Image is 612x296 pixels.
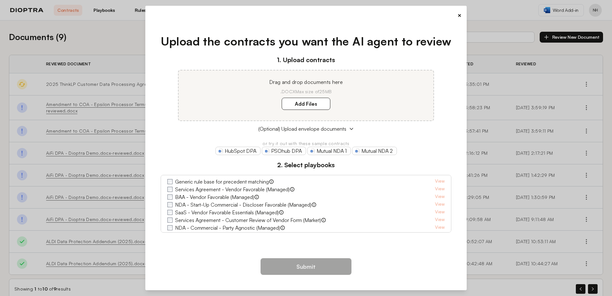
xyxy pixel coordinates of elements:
label: NDA - Commercial - Party Agnostic (Managed) [175,224,280,232]
a: Mutual NDA 1 [307,147,351,155]
label: Add Files [282,98,330,110]
button: × [457,11,462,20]
a: View [435,178,445,185]
span: (Optional) Upload envelope documents [258,125,346,133]
label: SaaS - Vendor Favorable Essentials (Managed) [175,209,279,216]
label: NDA - Start-Up Commercial - Discloser Favorable (Managed) [175,201,311,209]
a: Mutual NDA 2 [352,147,397,155]
p: or try it out with these sample contracts [161,140,452,147]
a: View [435,209,445,216]
label: Services Agreement - Vendor Favorable (Managed) [175,185,290,193]
label: DPA - Vendor/Processor Favorable (Managed) [175,232,279,239]
button: (Optional) Upload envelope documents [161,125,452,133]
a: View [435,232,445,239]
p: .DOCX Max size of 25MB [186,88,426,95]
a: View [435,224,445,232]
label: BAA - Vendor Favorable (Managed) [175,193,254,201]
a: View [435,201,445,209]
a: View [435,216,445,224]
h3: 1. Upload contracts [161,55,452,65]
p: Drag and drop documents here [186,78,426,86]
a: HubSpot DPA [215,147,261,155]
h3: 2. Select playbooks [161,160,452,170]
a: PSOhub DPA [262,147,306,155]
a: View [435,185,445,193]
button: Submit [261,258,351,275]
h1: Upload the contracts you want the AI agent to review [161,33,452,50]
label: Generic rule base for precedent matching [175,178,269,185]
a: View [435,193,445,201]
label: Services Agreement - Customer Review of Vendor Form (Market) [175,216,321,224]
